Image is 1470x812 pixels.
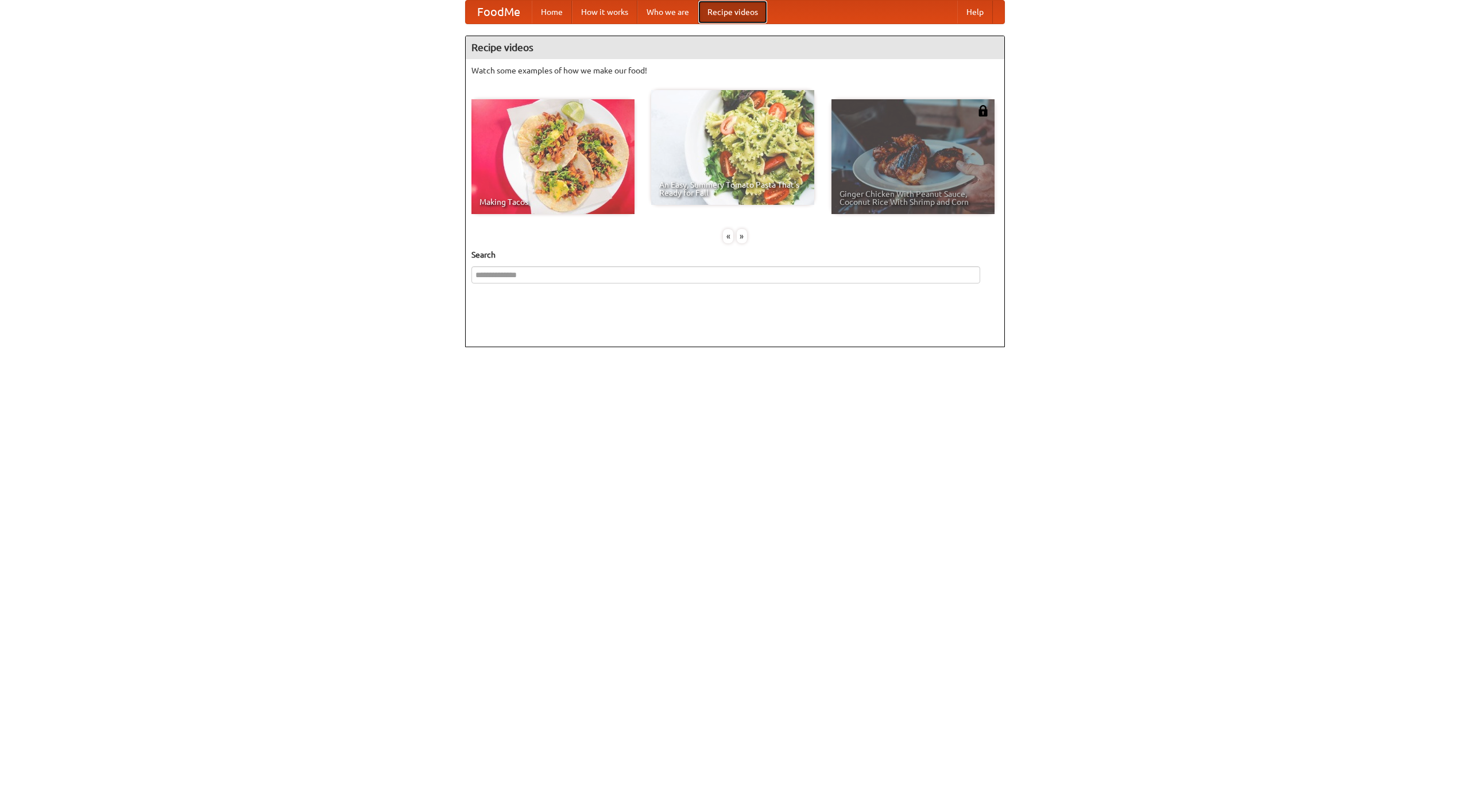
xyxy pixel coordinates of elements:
a: Making Tacos [471,99,635,214]
a: Help [957,1,993,24]
a: An Easy, Summery Tomato Pasta That's Ready for Fall [651,90,814,205]
p: Watch some examples of how we make our food! [471,65,999,76]
a: FoodMe [466,1,532,24]
a: Who we are [637,1,698,24]
span: Making Tacos [479,198,626,206]
div: » [737,229,747,243]
a: Home [532,1,572,24]
h4: Recipe videos [466,36,1004,59]
img: 483408.png [977,105,989,116]
div: « [723,229,733,243]
h5: Search [471,249,999,261]
a: Recipe videos [698,1,767,24]
span: An Easy, Summery Tomato Pasta That's Ready for Fall [659,181,806,197]
a: How it works [572,1,637,24]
